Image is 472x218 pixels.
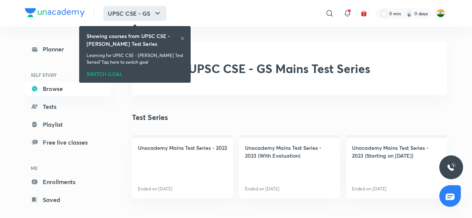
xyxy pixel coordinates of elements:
h6: ME [25,162,111,174]
p: Ended on [DATE] [138,186,172,192]
a: Free live classes [25,135,111,150]
a: Unacademy Mains Test Series - 2023 (Starting on [DATE])Ended on [DATE] [346,135,447,198]
h6: Showing courses from UPSC CSE - [PERSON_NAME] Test Series [87,32,180,48]
a: Browse [25,81,111,96]
a: Playlist [25,117,111,132]
p: Ended on [DATE] [245,186,279,192]
h4: Unacademy Mains Test Series - 2023 (With Evaluation) [245,144,334,159]
img: avatar [361,10,367,17]
a: Enrollments [25,174,111,189]
img: Atharva Shirish Kawthale [434,7,447,20]
img: ttu [447,163,456,172]
a: Tests [25,99,111,114]
h2: UPSC CSE - GS Mains Test Series [188,61,370,76]
button: UPSC CSE - GS [103,6,167,21]
img: streak [405,10,413,17]
button: avatar [358,7,370,19]
h4: Unacademy Mains Test Series - 2022 [138,144,227,152]
h4: Unacademy Mains Test Series - 2023 (Starting on [DATE]) [352,144,441,159]
a: Unacademy Mains Test Series - 2022Ended on [DATE] [132,135,233,198]
img: Company Logo [25,8,85,17]
a: Saved [25,192,111,207]
a: Company Logo [25,8,85,19]
h2: Test Series [132,112,168,123]
a: Unacademy Mains Test Series - 2023 (With Evaluation)Ended on [DATE] [239,135,340,198]
a: Planner [25,42,111,57]
h6: SELF STUDY [25,69,111,81]
div: SWITCH GOAL [87,69,183,77]
p: Ended on [DATE] [352,186,387,192]
p: Learning for UPSC CSE - [PERSON_NAME] Test Series? Tap here to switch goal [87,52,183,66]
